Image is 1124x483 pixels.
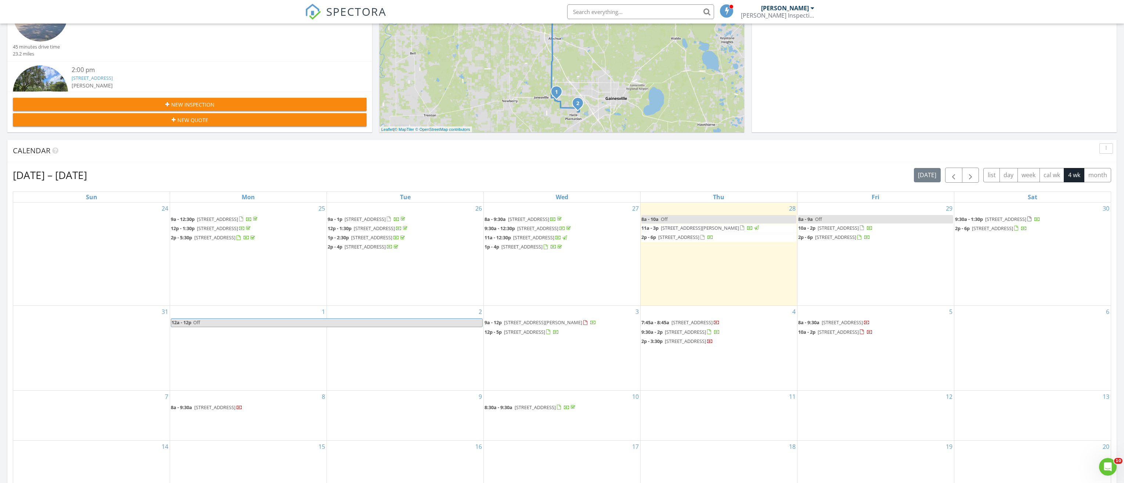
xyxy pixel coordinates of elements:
span: [STREET_ADDRESS] [345,216,386,222]
span: 10a - 2p [798,225,815,231]
div: 45 minutes drive time [13,43,60,50]
a: 2p - 3:30p [STREET_ADDRESS] [641,338,713,344]
a: Go to September 16, 2025 [474,441,483,452]
div: 7826 SW 36th Ave, Gainesville, FL 32608 [578,103,582,107]
a: 11a - 3p [STREET_ADDRESS][PERSON_NAME] [641,225,760,231]
a: 9a - 1p [STREET_ADDRESS] [328,215,483,224]
a: Go to August 28, 2025 [788,203,797,214]
a: 9:30a - 12:30p [STREET_ADDRESS] [484,225,572,232]
span: [STREET_ADDRESS] [508,216,549,222]
a: 2p - 6p [STREET_ADDRESS] [955,225,1027,232]
a: 2:00 pm [STREET_ADDRESS] [PERSON_NAME] 13 minutes drive time 5.7 miles [13,65,367,137]
span: 8a - 9:30a [798,319,819,326]
a: 9:30a - 12:30p [STREET_ADDRESS] [484,224,640,233]
a: Go to September 11, 2025 [788,391,797,402]
span: Off [661,216,668,222]
a: 12p - 1:30p [STREET_ADDRESS] [171,224,326,233]
td: Go to August 25, 2025 [170,203,327,306]
a: Sunday [84,192,99,202]
a: 9a - 12p [STREET_ADDRESS][PERSON_NAME] [484,318,640,327]
button: cal wk [1040,168,1064,182]
a: 2p - 4p [STREET_ADDRESS] [328,243,483,251]
td: Go to September 12, 2025 [797,390,954,440]
td: Go to August 27, 2025 [484,203,641,306]
a: © MapTiler [395,127,414,132]
a: 9:30a - 2p [STREET_ADDRESS] [641,329,720,335]
div: 13252 SW 6th Ave, Newberry, FL 32669 [556,92,561,96]
a: Go to August 31, 2025 [160,306,170,318]
td: Go to September 1, 2025 [170,306,327,390]
a: 9:30a - 2p [STREET_ADDRESS] [641,328,796,337]
a: 2p - 6p [STREET_ADDRESS] [798,234,870,240]
a: 2p - 3:30p [STREET_ADDRESS] [641,337,796,346]
div: [PERSON_NAME] [761,4,809,12]
i: 2 [576,101,579,106]
h2: [DATE] – [DATE] [13,168,87,182]
span: New Quote [177,116,208,124]
a: Go to August 25, 2025 [317,203,327,214]
span: Off [815,216,822,222]
a: Go to August 29, 2025 [944,203,954,214]
span: [STREET_ADDRESS] [197,225,238,232]
img: The Best Home Inspection Software - Spectora [305,4,321,20]
span: [STREET_ADDRESS] [501,243,543,250]
span: [STREET_ADDRESS] [671,319,713,326]
span: 9:30a - 12:30p [484,225,515,232]
button: day [999,168,1018,182]
span: [STREET_ADDRESS] [513,234,554,241]
span: 8a - 9:30a [171,404,192,411]
i: 1 [555,90,558,95]
span: [STREET_ADDRESS] [665,329,706,335]
a: 7:45a - 8:45a [STREET_ADDRESS] [641,318,796,327]
a: 12p - 5p [STREET_ADDRESS] [484,328,640,337]
span: [STREET_ADDRESS] [815,234,856,240]
span: [STREET_ADDRESS] [972,225,1013,232]
a: [STREET_ADDRESS] [72,75,113,81]
a: 9a - 12p [STREET_ADDRESS][PERSON_NAME] [484,319,596,326]
td: Go to September 4, 2025 [640,306,797,390]
a: 8a - 9:30a [STREET_ADDRESS] [171,404,242,411]
a: 2p - 5:30p [STREET_ADDRESS] [171,233,326,242]
span: New Inspection [171,101,215,108]
a: 12p - 1:30p [STREET_ADDRESS] [328,224,483,233]
td: Go to September 6, 2025 [954,306,1111,390]
a: 8:30a - 9:30a [STREET_ADDRESS] [484,404,577,411]
span: 1p - 4p [484,243,499,250]
span: 2p - 4p [328,243,342,250]
a: Go to September 19, 2025 [944,441,954,452]
a: 9a - 12:30p [STREET_ADDRESS] [171,215,326,224]
a: 8a - 9:30a [STREET_ADDRESS] [484,215,640,224]
a: Go to August 24, 2025 [160,203,170,214]
td: Go to September 10, 2025 [484,390,641,440]
a: 9a - 1p [STREET_ADDRESS] [328,216,407,222]
span: 12a - 12p [171,319,192,326]
span: [STREET_ADDRESS] [985,216,1026,222]
a: 12p - 1:30p [STREET_ADDRESS] [328,225,409,232]
td: Go to August 28, 2025 [640,203,797,306]
a: Saturday [1026,192,1039,202]
span: 1p - 2:30p [328,234,349,241]
a: 10a - 2p [STREET_ADDRESS] [798,225,873,231]
a: Go to September 10, 2025 [631,391,640,402]
img: 9361310%2Fcover_photos%2FZHkwnFNVZJiBLzFkz8Ul%2Fsmall.9361310-1756399838746 [13,65,68,121]
a: Go to September 5, 2025 [948,306,954,318]
a: Go to September 17, 2025 [631,441,640,452]
td: Go to September 2, 2025 [327,306,484,390]
span: [STREET_ADDRESS] [345,243,386,250]
td: Go to August 30, 2025 [954,203,1111,306]
span: 9a - 12:30p [171,216,195,222]
a: Go to September 13, 2025 [1101,391,1111,402]
span: [PERSON_NAME] [72,82,113,89]
span: [STREET_ADDRESS] [515,404,556,411]
a: 1p - 2:30p [STREET_ADDRESS] [328,234,406,241]
span: [STREET_ADDRESS] [818,225,859,231]
a: 8a - 9:30a [STREET_ADDRESS] [484,216,563,222]
span: [STREET_ADDRESS][PERSON_NAME] [504,319,582,326]
a: Go to September 12, 2025 [944,391,954,402]
button: [DATE] [914,168,941,182]
td: Go to August 29, 2025 [797,203,954,306]
span: 12p - 5p [484,329,502,335]
span: Calendar [13,146,50,155]
span: 8a - 9a [798,216,813,222]
td: Go to September 11, 2025 [640,390,797,440]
